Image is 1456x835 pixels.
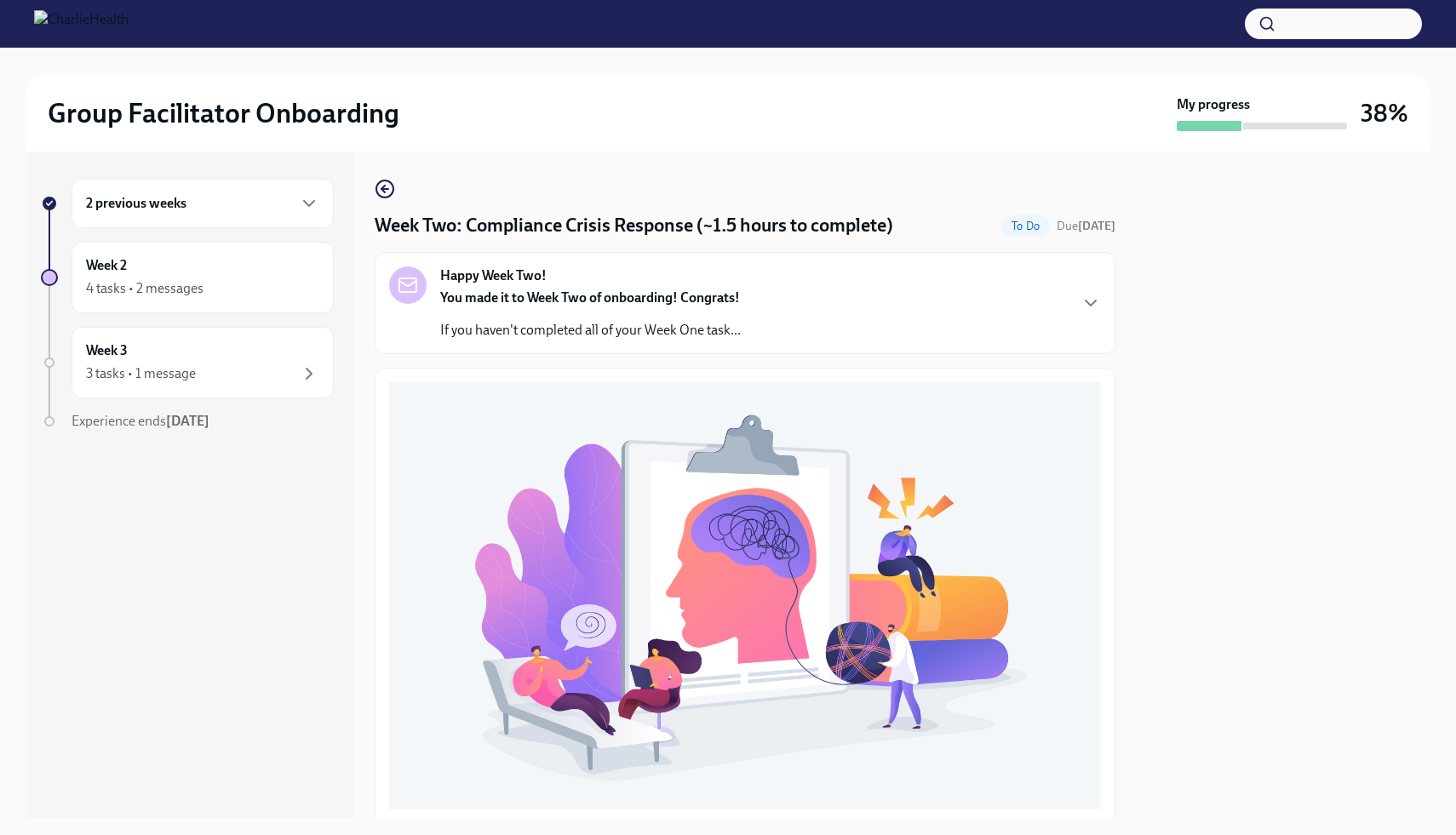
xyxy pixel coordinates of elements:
strong: [DATE] [166,413,209,429]
img: CharlieHealth [34,10,129,37]
div: 4 tasks • 2 messages [86,279,203,298]
h6: 2 previous weeks [86,194,186,213]
h6: Week 3 [86,341,128,360]
h6: Week 2 [86,256,127,275]
div: 3 tasks • 1 message [86,364,196,383]
span: Due [1057,219,1115,233]
strong: [DATE] [1078,219,1115,233]
button: Zoom image [389,382,1101,809]
div: 2 previous weeks [72,179,334,228]
h2: Group Facilitator Onboarding [48,96,399,130]
a: Week 33 tasks • 1 message [41,327,334,398]
strong: Happy Week Two! [440,266,547,285]
span: August 18th, 2025 07:00 [1057,218,1115,234]
strong: You made it to Week Two of onboarding! Congrats! [440,289,740,306]
span: To Do [1001,220,1050,232]
p: If you haven't completed all of your Week One task... [440,321,741,340]
h3: 38% [1361,98,1408,129]
h4: Week Two: Compliance Crisis Response (~1.5 hours to complete) [375,213,893,238]
a: Week 24 tasks • 2 messages [41,242,334,313]
strong: My progress [1177,95,1250,114]
span: Experience ends [72,413,209,429]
